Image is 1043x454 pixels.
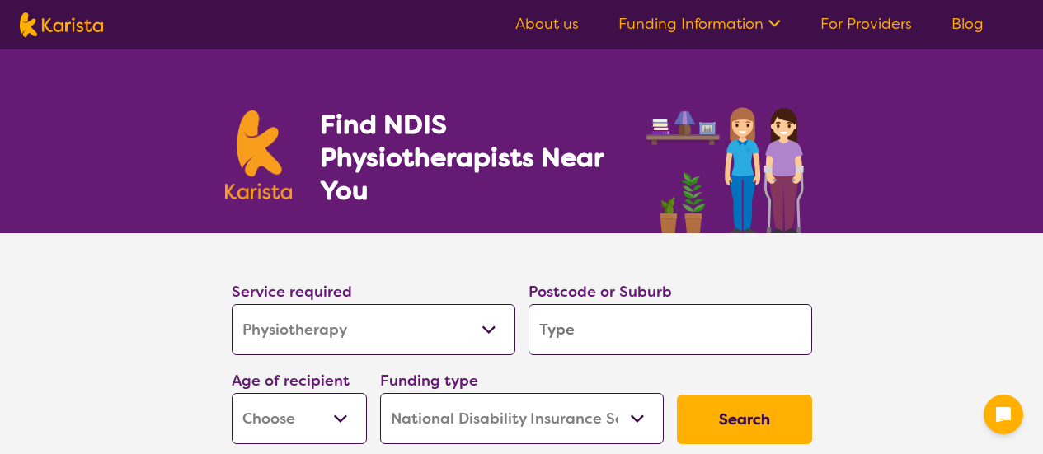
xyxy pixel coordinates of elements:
[951,14,984,34] a: Blog
[320,108,625,207] h1: Find NDIS Physiotherapists Near You
[515,14,579,34] a: About us
[641,89,818,233] img: physiotherapy
[529,282,672,302] label: Postcode or Suburb
[618,14,781,34] a: Funding Information
[232,282,352,302] label: Service required
[232,371,350,391] label: Age of recipient
[20,12,103,37] img: Karista logo
[677,395,812,444] button: Search
[380,371,478,391] label: Funding type
[820,14,912,34] a: For Providers
[225,110,293,199] img: Karista logo
[529,304,812,355] input: Type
